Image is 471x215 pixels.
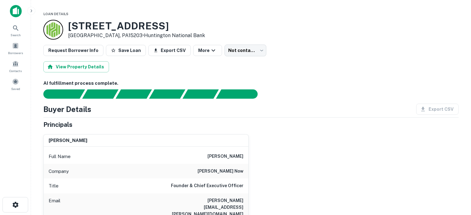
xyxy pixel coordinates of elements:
[198,168,243,175] h6: [PERSON_NAME] now
[43,120,72,129] h5: Principals
[49,137,87,144] h6: [PERSON_NAME]
[149,89,185,99] div: Principals found, AI now looking for contact information...
[2,76,29,92] a: Saved
[68,32,205,39] p: [GEOGRAPHIC_DATA], PA15203 •
[10,5,22,17] img: capitalize-icon.png
[207,153,243,160] h6: [PERSON_NAME]
[11,86,20,91] span: Saved
[36,89,82,99] div: Sending borrower request to AI...
[440,166,471,195] iframe: Chat Widget
[216,89,265,99] div: AI fulfillment process complete.
[43,61,109,72] button: View Property Details
[11,32,21,37] span: Search
[106,45,146,56] button: Save Loan
[49,168,69,175] p: Company
[82,89,118,99] div: Your request is received and processing...
[8,50,23,55] span: Borrowers
[43,12,68,16] span: Loan Details
[49,153,71,160] p: Full Name
[144,32,205,38] a: Huntington National Bank
[116,89,152,99] div: Documents found, AI parsing details...
[43,80,459,87] h6: AI fulfillment process complete.
[193,45,222,56] button: More
[225,45,266,56] div: Not contacted
[148,45,191,56] button: Export CSV
[2,58,29,75] a: Contacts
[43,104,91,115] h4: Buyer Details
[171,182,243,190] h6: Founder & Chief Executive Officer
[182,89,219,99] div: Principals found, still searching for contact information. This may take time...
[9,68,22,73] span: Contacts
[49,182,59,190] p: Title
[43,45,103,56] button: Request Borrower Info
[68,20,205,32] h3: [STREET_ADDRESS]
[2,40,29,57] a: Borrowers
[2,22,29,39] a: Search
